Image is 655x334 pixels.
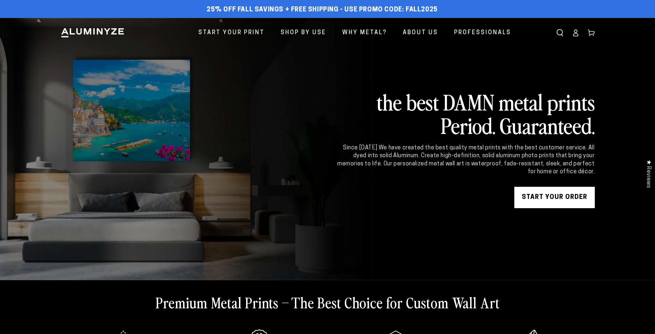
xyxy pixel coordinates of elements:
[61,27,125,38] img: Aluminyze
[449,24,516,42] a: Professionals
[397,24,443,42] a: About Us
[336,144,595,176] div: Since [DATE] We have created the best quality metal prints with the best customer service. All dy...
[193,24,270,42] a: Start Your Print
[552,25,568,41] summary: Search our site
[156,293,500,312] h2: Premium Metal Prints – The Best Choice for Custom Wall Art
[403,28,438,38] span: About Us
[342,28,387,38] span: Why Metal?
[514,187,595,208] a: START YOUR Order
[207,6,438,14] span: 25% off FALL Savings + Free Shipping - Use Promo Code: FALL2025
[281,28,326,38] span: Shop By Use
[454,28,511,38] span: Professionals
[198,28,265,38] span: Start Your Print
[337,24,392,42] a: Why Metal?
[641,154,655,194] div: Click to open Judge.me floating reviews tab
[275,24,332,42] a: Shop By Use
[336,90,595,137] h2: the best DAMN metal prints Period. Guaranteed.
